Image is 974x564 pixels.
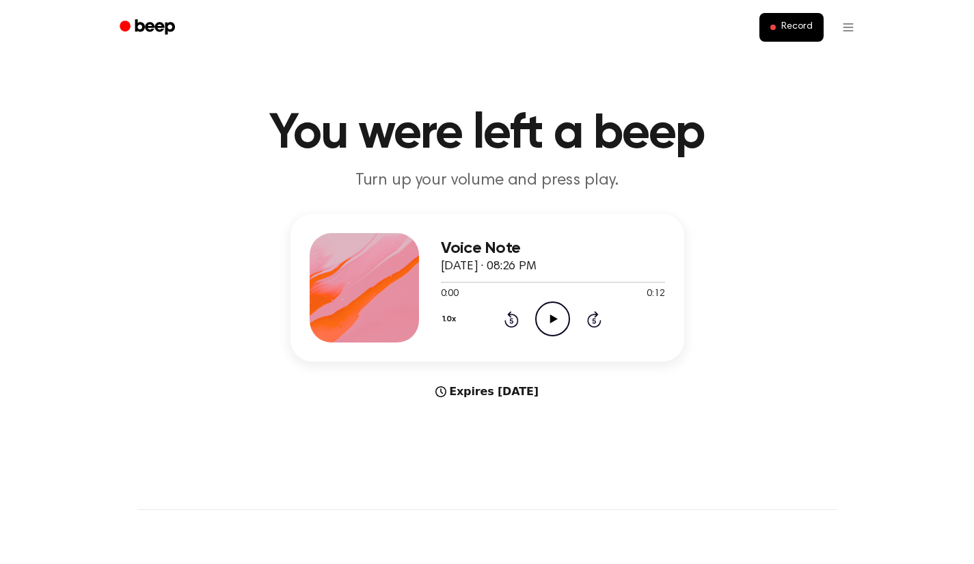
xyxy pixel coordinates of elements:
div: Expires [DATE] [290,384,684,400]
button: Record [759,13,823,42]
span: Record [781,21,812,33]
span: 0:00 [441,287,459,301]
h3: Voice Note [441,239,665,258]
h1: You were left a beep [137,109,837,159]
span: [DATE] · 08:26 PM [441,260,537,273]
span: 0:12 [647,287,664,301]
button: Open menu [832,11,865,44]
button: 1.0x [441,308,461,331]
a: Beep [110,14,187,41]
p: Turn up your volume and press play. [225,170,750,192]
